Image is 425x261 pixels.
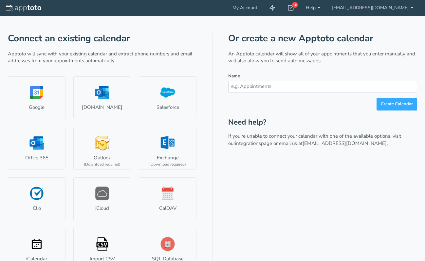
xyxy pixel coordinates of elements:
[84,162,120,167] div: (Download required)
[228,50,417,65] p: An Apptoto calendar will show all of your appointments that you enter manually and will also allo...
[8,127,65,170] a: Office 365
[8,50,197,65] p: Apptoto will sync with your existing calendar and extract phone numbers and email addresses from ...
[6,5,41,11] img: logo-apptoto--white.svg
[303,140,388,147] a: [EMAIL_ADDRESS][DOMAIN_NAME].
[149,162,186,167] div: (Download required)
[228,33,417,44] h1: Or create a new Apptoto calendar
[139,177,196,220] a: CalDAV
[8,33,197,44] h1: Connect an existing calendar
[228,133,417,147] p: If you’re unable to connect your calendar with one of the available options, visit our page or em...
[228,81,417,92] input: e.g. Appointments
[292,2,298,8] div: 10
[377,98,417,110] button: Create Calendar
[73,177,131,220] a: iCloud
[73,76,131,119] a: [DOMAIN_NAME]
[8,76,65,119] a: Google
[228,73,240,79] label: Name
[8,177,65,220] a: Clio
[235,140,261,147] a: integrations
[139,76,196,119] a: Salesforce
[73,127,131,170] a: Outlook
[228,118,417,127] h2: Need help?
[139,127,196,170] a: Exchange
